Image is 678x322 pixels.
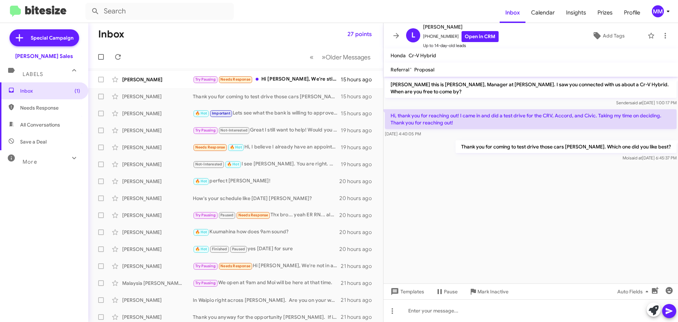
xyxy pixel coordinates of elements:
[193,177,339,185] div: perfect [PERSON_NAME]!
[193,262,341,270] div: Hi [PERSON_NAME], We're not in a rush to get a vehicle at this time. But will reach out when we a...
[122,229,193,236] div: [PERSON_NAME]
[423,31,499,42] span: [PHONE_NUMBER]
[193,314,341,321] div: Thank you anyway for the opportunity [PERSON_NAME]. If it's not too much to ask would you mind sh...
[623,155,677,160] span: Moi [DATE] 6:45:37 PM
[212,111,230,116] span: Important
[122,161,193,168] div: [PERSON_NAME]
[122,144,193,151] div: [PERSON_NAME]
[193,75,341,83] div: Hi [PERSON_NAME], We're still looking but husband's been working weekends. Thank you so much for ...
[341,76,377,83] div: 15 hours ago
[85,3,234,20] input: Search
[122,93,193,100] div: [PERSON_NAME]
[423,42,499,49] span: Up to 14-day-old leads
[310,53,314,62] span: «
[391,52,406,59] span: Honda
[560,2,592,23] a: Insights
[195,230,207,234] span: 🔥 Hot
[195,179,207,183] span: 🔥 Hot
[572,29,644,42] button: Add Tags
[414,66,434,73] span: Proposal
[342,28,377,41] button: 27 points
[391,66,411,73] span: Referral '
[193,211,339,219] div: Thx bro... yeah ER RN... always crazy busy... Ill be in touch. [GEOGRAPHIC_DATA]
[430,285,463,298] button: Pause
[306,50,375,64] nav: Page navigation example
[341,127,377,134] div: 19 hours ago
[195,281,216,285] span: Try Pausing
[409,52,436,59] span: Cr-V Hybrid
[341,314,377,321] div: 21 hours ago
[193,279,341,287] div: We open at 9am and Moi will be here at that time.
[385,109,677,129] p: Hi, thank you for reaching out! I came in and did a test drive for the CRV, Accord, and Civic. Ta...
[195,128,216,133] span: Try Pausing
[195,247,207,251] span: 🔥 Hot
[444,285,458,298] span: Pause
[98,29,124,40] h1: Inbox
[20,121,60,128] span: All Conversations
[500,2,525,23] span: Inbox
[122,280,193,287] div: Malaysia [PERSON_NAME]
[630,155,642,160] span: said at
[193,160,341,168] div: I see [PERSON_NAME]. You are right. Well let me know when you figure things out in the meantime I...
[195,213,216,217] span: Try Pausing
[20,138,47,145] span: Save a Deal
[195,264,216,268] span: Try Pausing
[617,285,651,298] span: Auto Fields
[20,87,80,94] span: Inbox
[15,53,73,60] div: [PERSON_NAME] Sales
[341,110,377,117] div: 15 hours ago
[341,263,377,270] div: 21 hours ago
[122,246,193,253] div: [PERSON_NAME]
[339,246,377,253] div: 20 hours ago
[212,247,227,251] span: Finished
[423,23,499,31] span: [PERSON_NAME]
[193,245,339,253] div: yes [DATE] for sure
[339,178,377,185] div: 20 hours ago
[322,53,326,62] span: »
[339,195,377,202] div: 20 hours ago
[20,104,80,111] span: Needs Response
[411,30,415,41] span: L
[341,280,377,287] div: 21 hours ago
[317,50,375,64] button: Next
[326,53,370,61] span: Older Messages
[122,314,193,321] div: [PERSON_NAME]
[618,2,646,23] a: Profile
[195,162,222,166] span: Not-Interested
[232,247,245,251] span: Paused
[525,2,560,23] a: Calendar
[238,213,268,217] span: Needs Response
[31,34,73,41] span: Special Campaign
[195,111,207,116] span: 🔥 Hot
[122,110,193,117] div: [PERSON_NAME]
[456,140,677,153] p: Thank you for coming to test drive those cars [PERSON_NAME]. Which one did you like best?
[477,285,509,298] span: Mark Inactive
[193,126,341,134] div: Great I still want to help! Would you have some time to come in [DATE] afternoon or [DATE] morning?
[385,131,421,136] span: [DATE] 4:40:05 PM
[193,297,341,304] div: In Waipio right across [PERSON_NAME]. Are you on your way?
[75,87,80,94] span: (1)
[122,263,193,270] div: [PERSON_NAME]
[612,285,657,298] button: Auto Fields
[389,285,424,298] span: Templates
[305,50,318,64] button: Previous
[341,144,377,151] div: 19 hours ago
[463,285,514,298] button: Mark Inactive
[193,93,341,100] div: Thank you for coming to test drive those cars [PERSON_NAME]. Which one did you like best?
[341,93,377,100] div: 15 hours ago
[122,76,193,83] div: [PERSON_NAME]
[122,297,193,304] div: [PERSON_NAME]
[341,161,377,168] div: 19 hours ago
[347,28,372,41] span: 27 points
[193,228,339,236] div: Kuumahina how does 9am sound?
[122,195,193,202] div: [PERSON_NAME]
[195,77,216,82] span: Try Pausing
[592,2,618,23] a: Prizes
[220,213,233,217] span: Paused
[385,78,677,98] p: [PERSON_NAME] this is [PERSON_NAME], Manager at [PERSON_NAME]. I saw you connected with us about ...
[383,285,430,298] button: Templates
[220,128,248,133] span: Not-Interested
